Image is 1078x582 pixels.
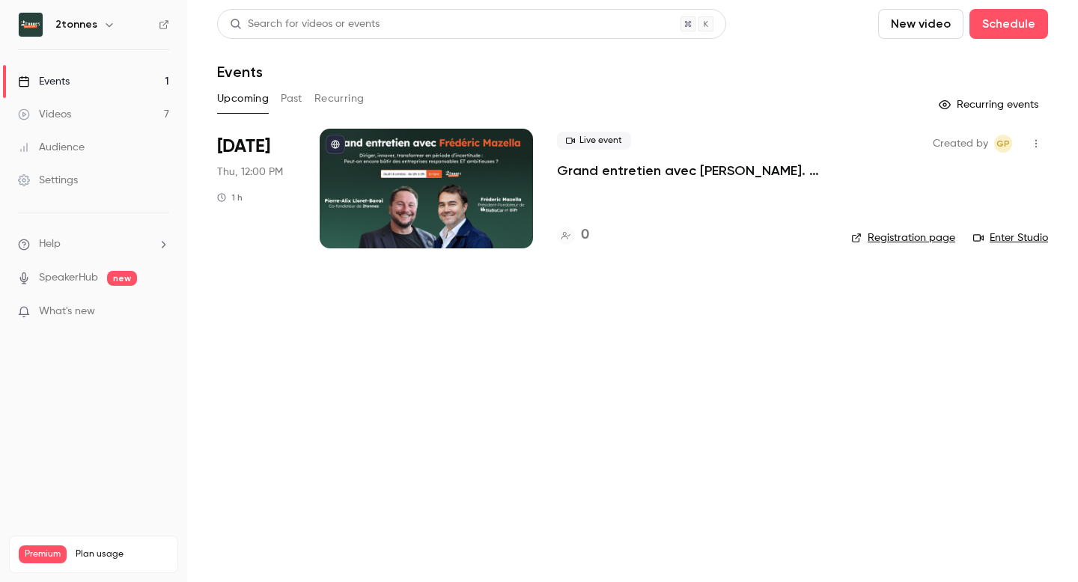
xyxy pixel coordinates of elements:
[230,16,380,32] div: Search for videos or events
[217,63,263,81] h1: Events
[39,304,95,319] span: What's new
[107,271,137,286] span: new
[151,305,169,319] iframe: Noticeable Trigger
[314,87,365,111] button: Recurring
[76,548,168,560] span: Plan usage
[996,135,1010,153] span: GP
[933,135,988,153] span: Created by
[851,230,955,245] a: Registration page
[39,236,61,252] span: Help
[19,545,67,563] span: Premium
[557,225,589,245] a: 0
[55,17,97,32] h6: 2tonnes
[557,162,827,180] a: Grand entretien avec [PERSON_NAME]. Diriger, innover, transformer en période d’incertitude : peut...
[557,132,631,150] span: Live event
[581,225,589,245] h4: 0
[969,9,1048,39] button: Schedule
[18,140,85,155] div: Audience
[217,87,269,111] button: Upcoming
[18,173,78,188] div: Settings
[973,230,1048,245] a: Enter Studio
[217,135,270,159] span: [DATE]
[932,93,1048,117] button: Recurring events
[878,9,963,39] button: New video
[994,135,1012,153] span: Gabrielle Piot
[19,13,43,37] img: 2tonnes
[217,165,283,180] span: Thu, 12:00 PM
[217,129,296,248] div: Oct 16 Thu, 12:00 PM (Europe/Paris)
[18,236,169,252] li: help-dropdown-opener
[281,87,302,111] button: Past
[18,74,70,89] div: Events
[18,107,71,122] div: Videos
[39,270,98,286] a: SpeakerHub
[217,192,243,203] div: 1 h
